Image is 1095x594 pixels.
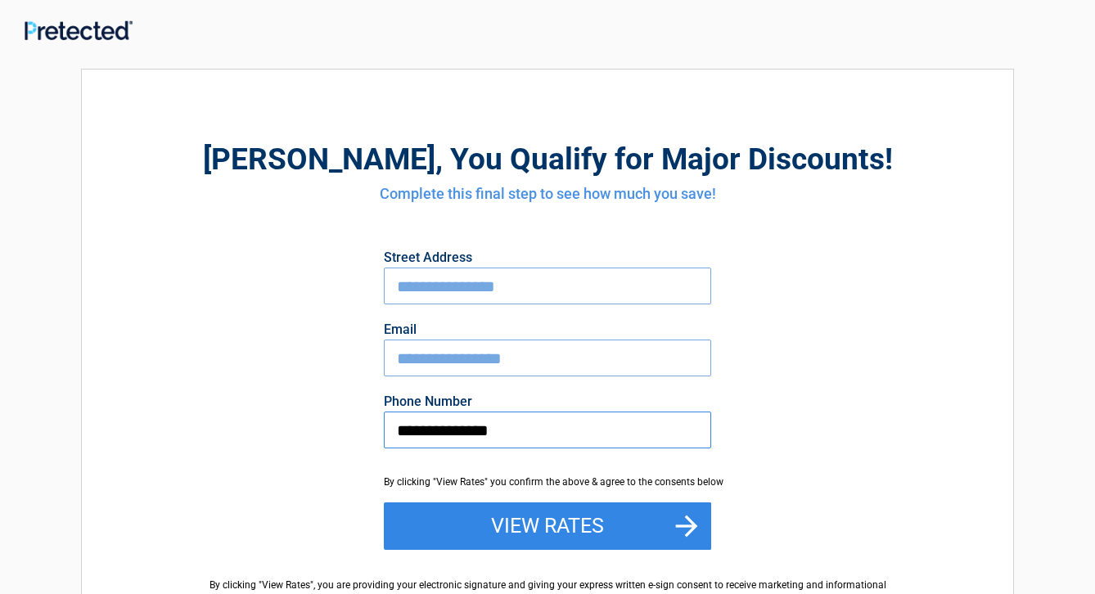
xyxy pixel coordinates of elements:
[172,183,923,205] h4: Complete this final step to see how much you save!
[172,139,923,179] h2: , You Qualify for Major Discounts!
[384,395,711,408] label: Phone Number
[203,142,435,177] span: [PERSON_NAME]
[384,323,711,336] label: Email
[25,20,133,40] img: Main Logo
[384,475,711,489] div: By clicking "View Rates" you confirm the above & agree to the consents below
[384,251,711,264] label: Street Address
[262,579,310,591] span: View Rates
[384,502,711,550] button: View Rates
